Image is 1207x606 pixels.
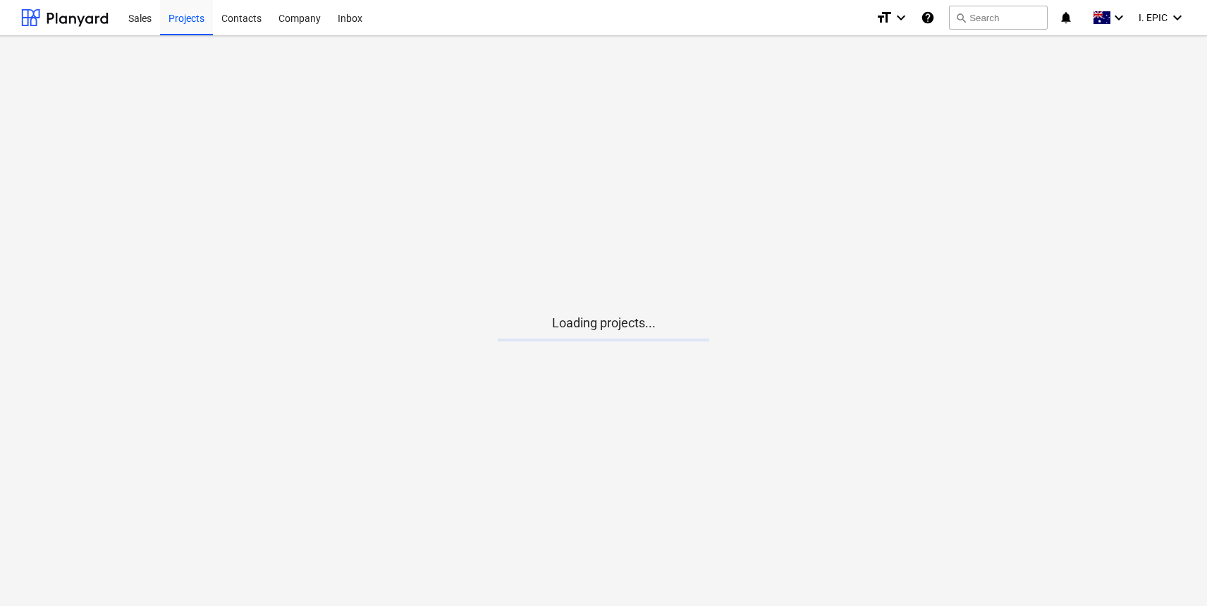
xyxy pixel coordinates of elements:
[1110,9,1127,26] i: keyboard_arrow_down
[949,6,1048,30] button: Search
[498,315,709,332] p: Loading projects...
[876,9,893,26] i: format_size
[893,9,909,26] i: keyboard_arrow_down
[1139,12,1168,23] span: I. EPIC
[1169,9,1186,26] i: keyboard_arrow_down
[955,12,967,23] span: search
[1059,9,1073,26] i: notifications
[921,9,935,26] i: Knowledge base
